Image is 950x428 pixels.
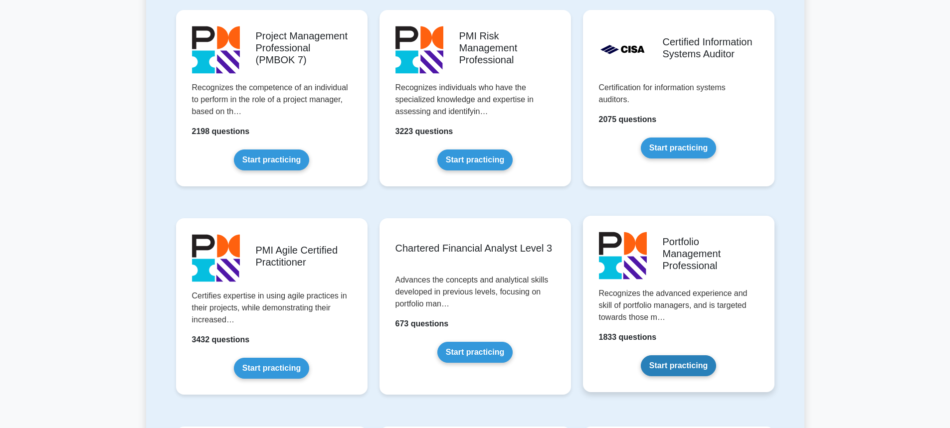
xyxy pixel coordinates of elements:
[437,149,513,170] a: Start practicing
[641,355,716,376] a: Start practicing
[234,149,309,170] a: Start practicing
[641,138,716,158] a: Start practicing
[437,342,513,363] a: Start practicing
[234,358,309,379] a: Start practicing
